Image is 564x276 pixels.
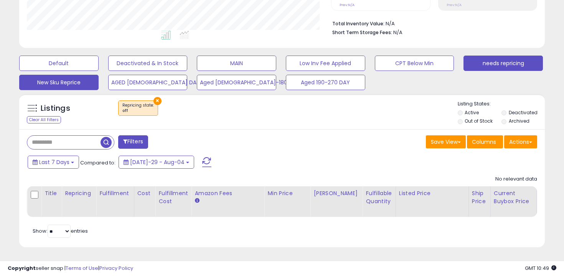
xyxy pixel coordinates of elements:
span: [DATE]-29 - Aug-04 [130,158,185,166]
button: [DATE]-29 - Aug-04 [119,156,194,169]
div: Clear All Filters [27,116,61,123]
li: N/A [332,18,531,28]
strong: Copyright [8,264,36,272]
h5: Listings [41,103,70,114]
button: Aged [DEMOGRAPHIC_DATA]-180 DAY [197,75,276,90]
small: Amazon Fees. [195,197,199,204]
button: CPT Below Min [375,56,454,71]
div: Title [45,189,58,197]
div: Ship Price [472,189,487,205]
b: Total Inventory Value: [332,20,384,27]
div: off [122,108,154,113]
div: Fulfillable Quantity [366,189,392,205]
div: No relevant data [495,176,537,183]
button: × [153,97,162,105]
button: Low Inv Fee Applied [286,56,365,71]
span: N/A [393,29,402,36]
div: Repricing [65,189,93,197]
button: Save View [426,135,466,148]
span: Last 7 Days [39,158,69,166]
div: Fulfillment [99,189,130,197]
button: Filters [118,135,148,149]
span: Show: entries [33,227,88,235]
button: Last 7 Days [28,156,79,169]
a: Privacy Policy [99,264,133,272]
span: Compared to: [80,159,115,166]
button: Deactivated & In Stock [108,56,188,71]
button: New Sku Reprice [19,75,99,90]
button: needs repricing [463,56,543,71]
b: Short Term Storage Fees: [332,29,392,36]
label: Out of Stock [465,118,493,124]
div: Listed Price [399,189,465,197]
label: Active [465,109,479,116]
label: Archived [509,118,529,124]
div: Cost [137,189,152,197]
small: Prev: N/A [340,3,355,7]
button: Default [19,56,99,71]
button: Columns [467,135,503,148]
button: Aged 190-270 DAY [286,75,365,90]
span: Columns [472,138,496,146]
small: Prev: N/A [447,3,462,7]
div: [PERSON_NAME] [313,189,359,197]
a: Terms of Use [66,264,98,272]
div: Current Buybox Price [494,189,533,205]
span: 2025-08-12 10:49 GMT [525,264,556,272]
button: AGED [DEMOGRAPHIC_DATA] DAY [108,75,188,90]
p: Listing States: [458,100,545,108]
div: Fulfillment Cost [158,189,188,205]
div: Amazon Fees [195,189,261,197]
label: Deactivated [509,109,538,116]
div: Min Price [267,189,307,197]
button: MAIN [197,56,276,71]
div: seller snap | | [8,265,133,272]
span: Repricing state : [122,102,154,114]
button: Actions [504,135,537,148]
